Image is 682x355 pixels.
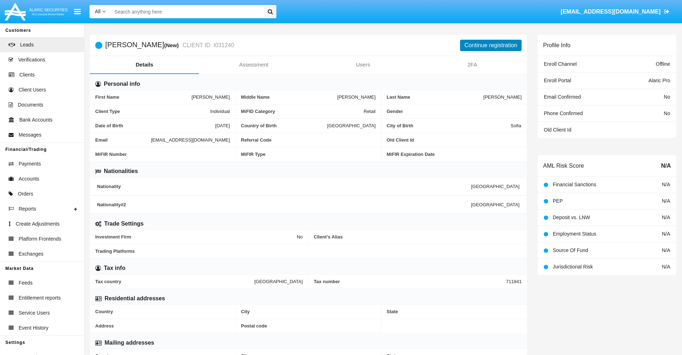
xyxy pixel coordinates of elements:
span: [DATE] [215,123,230,128]
span: Middle Name [241,94,337,100]
span: Messages [19,131,42,139]
a: Users [309,56,418,73]
span: No [664,110,670,116]
span: Client’s Alias [314,234,522,240]
span: Employment Status [553,231,596,237]
span: Leads [20,41,34,49]
span: Enroll Portal [544,78,571,83]
span: Referral Code [241,137,376,143]
span: Entitlement reports [19,294,61,302]
span: Old Client Id [387,137,521,143]
span: Deposit vs. LNW [553,215,590,220]
span: Tax country [95,279,254,284]
span: [GEOGRAPHIC_DATA] [471,202,519,207]
span: Postal code [241,323,376,329]
span: Accounts [19,175,39,183]
span: Clients [19,71,35,79]
span: Nationality [97,184,471,189]
span: Last Name [387,94,483,100]
span: Tax number [314,279,506,284]
span: Country [95,309,230,314]
span: MiFIR Type [241,152,376,157]
a: 2FA [418,56,527,73]
span: MiFIR Expiration Date [387,152,522,157]
span: Reports [19,205,36,213]
span: City [241,309,376,314]
button: Continue registration [460,40,522,51]
span: Exchanges [19,250,43,258]
span: Verifications [18,56,45,64]
h5: [PERSON_NAME] [105,41,234,49]
span: Offline [656,61,670,67]
span: [GEOGRAPHIC_DATA] [327,123,376,128]
span: Orders [18,190,33,198]
span: All [95,9,101,14]
span: Platform Frontends [19,235,61,243]
h6: Residential addresses [105,295,165,302]
span: Individual [210,109,230,114]
span: Nationality #2 [97,202,471,207]
span: PEP [553,198,563,204]
span: Payments [19,160,41,168]
span: Date of Birth [95,123,215,128]
span: Jurisdictional Risk [553,264,593,270]
span: Gender [387,109,522,114]
input: Search [111,5,262,18]
span: City of Birth [387,123,511,128]
div: (New) [164,41,181,49]
h6: Tax info [104,264,125,272]
span: [GEOGRAPHIC_DATA] [471,184,519,189]
small: CLIENT ID: I031240 [181,43,234,48]
span: Financial Sanctions [553,182,596,187]
span: [EMAIL_ADDRESS][DOMAIN_NAME] [561,9,661,15]
span: Phone Confirmed [544,110,583,116]
h6: Nationalities [104,167,138,175]
span: Bank Accounts [19,116,53,124]
span: [PERSON_NAME] [192,94,230,100]
span: First Name [95,94,192,100]
h6: Mailing addresses [105,339,154,347]
span: [PERSON_NAME] [337,94,376,100]
span: [PERSON_NAME] [483,94,522,100]
span: Source Of Fund [553,247,588,253]
a: Assessment [199,56,308,73]
span: N/A [662,264,670,270]
span: [EMAIL_ADDRESS][DOMAIN_NAME] [151,137,230,143]
span: Trading Platforms [95,248,522,254]
span: N/A [662,198,670,204]
span: Create Adjustments [16,220,59,228]
span: Email Confirmed [544,94,581,100]
span: Sofia [511,123,521,128]
span: N/A [662,215,670,220]
span: Investment Firm [95,234,297,240]
span: N/A [662,231,670,237]
span: 711841 [506,279,522,284]
span: Event History [19,324,48,332]
span: Service Users [19,309,50,317]
span: Feeds [19,279,33,287]
span: Retail [364,109,376,114]
span: Address [95,323,230,329]
span: Client Users [19,86,46,94]
span: N/A [662,182,670,187]
a: [EMAIL_ADDRESS][DOMAIN_NAME] [557,2,673,22]
span: N/A [662,247,670,253]
h6: Profile Info [543,42,570,49]
span: Documents [18,101,43,109]
span: No [664,94,670,100]
span: State [387,309,522,314]
span: [GEOGRAPHIC_DATA] [254,279,303,284]
span: Email [95,137,151,143]
span: Old Client Id [544,127,571,133]
span: MiFIR Number [95,152,230,157]
span: Country of Birth [241,123,327,128]
h6: AML Risk Score [543,162,584,169]
span: Enroll Channel [544,61,577,67]
span: N/A [661,162,671,170]
a: Details [90,56,199,73]
a: All [90,8,111,15]
h6: Trade Settings [104,220,144,228]
img: Logo image [4,1,69,22]
h6: Personal info [104,80,140,88]
span: Alaric Pro [648,78,670,83]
